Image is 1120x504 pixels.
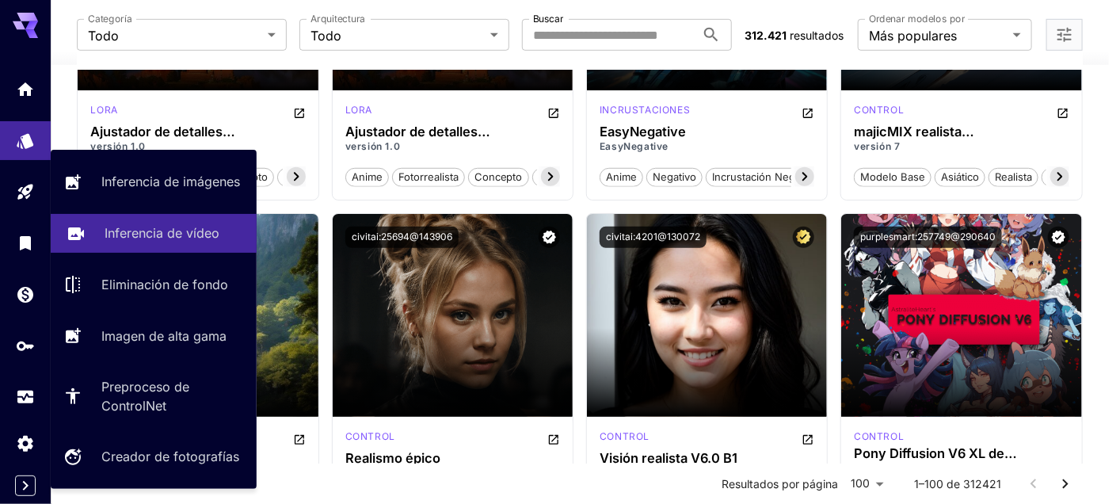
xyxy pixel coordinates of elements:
[16,433,35,453] div: Ajustes
[547,103,560,122] button: Abierto en CivitAI
[293,103,306,122] button: Abierto en CivitAI
[16,228,35,248] div: Biblioteca
[745,29,787,42] font: 312.421
[16,74,35,94] div: Hogar
[51,437,257,476] a: Creador de fotografías
[101,174,240,189] font: Inferencia de imágenes
[854,104,904,116] font: control
[995,170,1032,183] font: realista
[653,170,696,183] font: negativo
[345,104,372,116] font: Lora
[854,430,904,444] div: Poni
[101,277,228,292] font: Eliminación de fondo
[345,430,395,442] font: control
[600,430,650,442] font: control
[293,430,306,449] button: Abierto en CivitAI
[105,225,219,241] font: Inferencia de vídeo
[854,124,989,155] font: majicMIX realista [PERSON_NAME]写实
[600,124,814,139] div: EasyNegative
[712,170,817,183] font: incrustación negativa
[16,331,35,351] div: Claves API
[1050,468,1081,499] button: Ir a la página siguiente
[606,170,637,183] font: anime
[722,476,839,490] font: Resultados por página
[15,475,36,496] button: Expand sidebar
[352,170,383,183] font: anime
[90,104,117,116] font: Lora
[16,126,35,146] div: Modelos
[790,29,844,42] font: resultados
[606,231,700,242] font: civitai:4201@130072
[860,170,925,183] font: modelo base
[345,451,560,466] div: Realismo épico
[600,104,690,116] font: incrustaciones
[310,13,365,25] font: Arquitectura
[802,103,814,122] button: Abierto en CivitAI
[600,450,737,466] font: Visión realista V6.0 B1
[1055,25,1074,45] button: Abrir más filtros
[854,124,1069,139] div: majicMIX realista 麦橘写实
[101,379,189,414] font: Preproceso de ControlNet
[51,368,257,425] a: Preproceso de ControlNet
[345,430,395,449] div: SD 1.5
[51,162,257,201] a: Inferencia de imágenes
[793,227,814,248] button: Modelo certificado: examinado para garantizar un rendimiento óptimo e incluye licencia comercial.
[101,328,227,344] font: Imagen de alta gama
[16,382,35,402] div: Uso
[16,182,35,202] div: Patio de juegos
[345,140,401,152] font: versión 1.0
[1048,227,1069,248] button: Trabajo verificado
[547,430,560,449] button: Abierto en CivitAI
[345,450,440,466] font: Realismo épico
[345,124,560,139] div: Ajustador de detalles LoRA (细节调整LoRA)
[310,28,341,44] font: Todo
[600,140,669,152] font: EasyNegative
[851,475,870,489] font: 100
[51,214,257,253] a: Inferencia de vídeo
[869,28,957,44] font: Más populares
[854,446,1069,461] div: Pony Diffusion V6 XL de PurpleSmart
[474,170,523,183] font: concepto
[1057,103,1069,122] button: Abierto en CivitAI
[600,451,814,466] div: Visión realista V6.0 B1
[869,13,966,25] font: Ordenar modelos por
[941,170,979,183] font: asiático
[860,231,996,242] font: purplesmart:257749@290640
[352,231,452,242] font: civitai:25694@143906
[398,170,459,183] font: fotorrealista
[345,103,372,122] div: SD 1.5
[88,28,119,44] font: Todo
[854,430,904,442] font: control
[90,140,146,152] font: versión 1.0
[600,124,686,139] font: EasyNegative
[915,476,1002,490] font: 1–100 de 312421
[854,140,900,152] font: versión 7
[101,449,239,464] font: Creador de fotografías
[88,13,132,25] font: Categoría
[600,103,690,122] div: SD 1.5
[90,103,117,122] div: SD 1.5
[51,265,257,304] a: Eliminación de fondo
[539,227,560,248] button: Trabajo verificado
[600,430,650,449] div: SD 1.5
[533,13,563,25] font: Buscar
[854,103,904,122] div: SD 1.5
[90,124,305,139] div: Ajustador de detalles LoRA (细节调整LoRA)
[51,316,257,355] a: Imagen de alta gama
[802,430,814,449] button: Abierto en CivitAI
[16,280,35,300] div: Billetera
